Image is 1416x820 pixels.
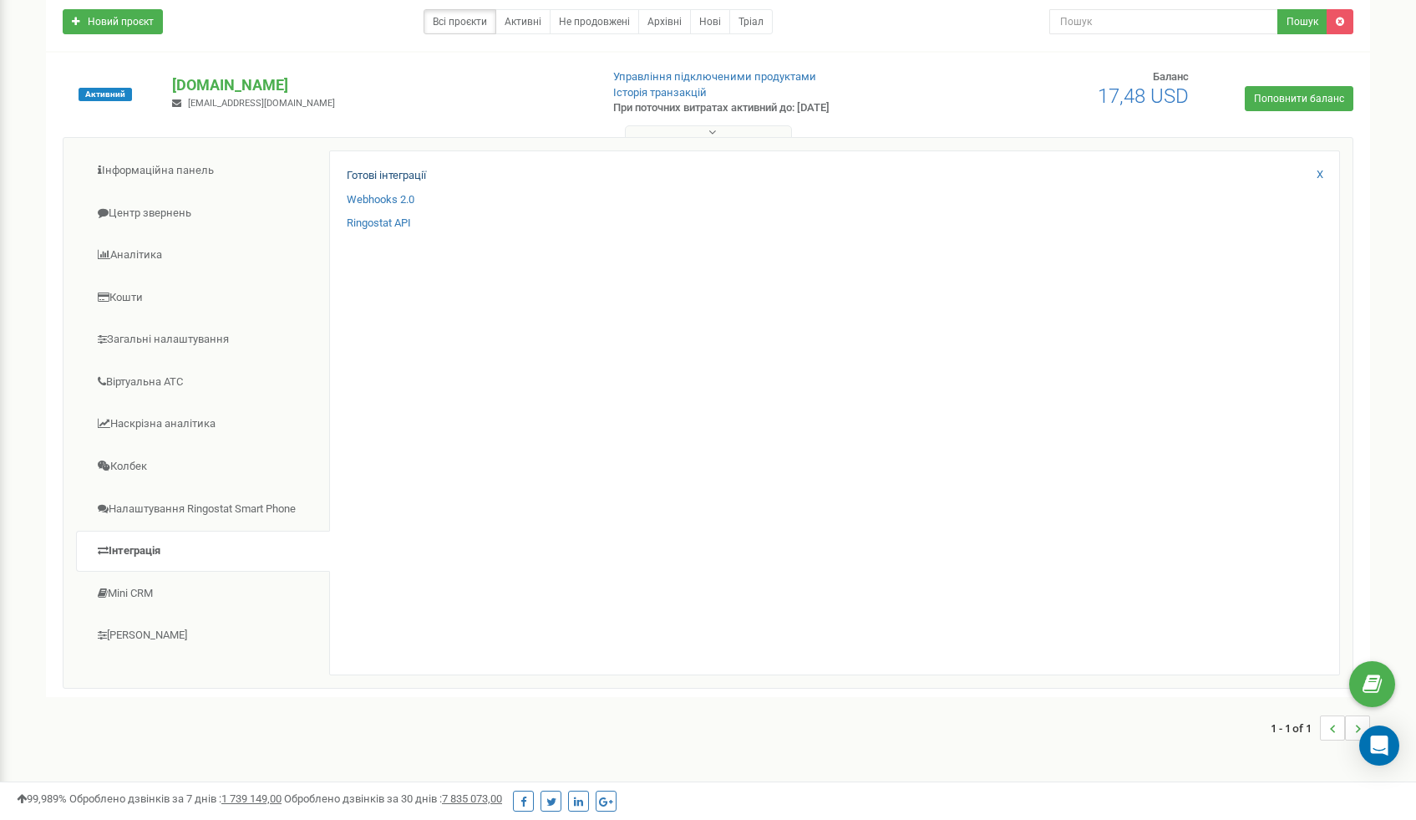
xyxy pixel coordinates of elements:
[613,100,917,116] p: При поточних витратах активний до: [DATE]
[76,362,330,403] a: Віртуальна АТС
[221,792,282,805] u: 1 739 149,00
[347,168,426,184] a: Готові інтеграції
[1098,84,1189,108] span: 17,48 USD
[347,192,414,208] a: Webhooks 2.0
[76,531,330,572] a: Інтеграція
[690,9,730,34] a: Нові
[76,319,330,360] a: Загальні налаштування
[76,615,330,656] a: [PERSON_NAME]
[495,9,551,34] a: Активні
[76,446,330,487] a: Колбек
[188,98,335,109] span: [EMAIL_ADDRESS][DOMAIN_NAME]
[76,573,330,614] a: Mini CRM
[1359,726,1399,766] div: Open Intercom Messenger
[1271,699,1370,757] nav: ...
[69,792,282,805] span: Оброблено дзвінків за 7 днів :
[638,9,691,34] a: Архівні
[1271,716,1320,741] span: 1 - 1 of 1
[76,278,330,318] a: Кошти
[76,489,330,530] a: Налаштування Ringostat Smart Phone
[1153,70,1189,83] span: Баланс
[613,86,707,99] a: Історія транзакцій
[613,70,816,83] a: Управління підключеними продуктами
[17,792,67,805] span: 99,989%
[79,88,132,101] span: Активний
[76,193,330,234] a: Центр звернень
[424,9,496,34] a: Всі проєкти
[1317,167,1323,183] a: X
[442,792,502,805] u: 7 835 073,00
[550,9,639,34] a: Не продовжені
[76,150,330,191] a: Інформаційна панель
[63,9,163,34] a: Новий проєкт
[284,792,502,805] span: Оброблено дзвінків за 30 днів :
[1245,86,1353,111] a: Поповнити баланс
[729,9,773,34] a: Тріал
[1277,9,1327,34] button: Пошук
[76,235,330,276] a: Аналiтика
[1049,9,1278,34] input: Пошук
[76,404,330,445] a: Наскрізна аналітика
[347,216,411,232] a: Ringostat API
[172,74,586,96] p: [DOMAIN_NAME]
